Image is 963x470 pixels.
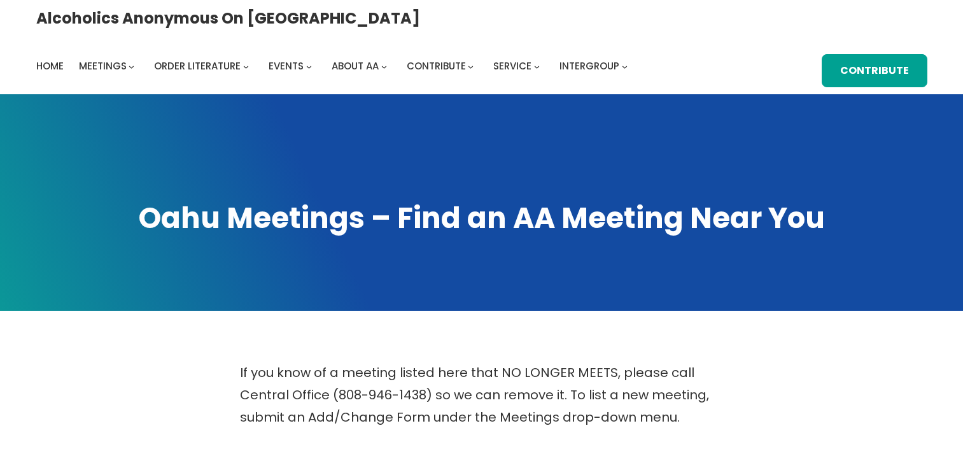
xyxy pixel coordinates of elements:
[407,59,466,73] span: Contribute
[559,59,619,73] span: Intergroup
[36,4,420,32] a: Alcoholics Anonymous on [GEOGRAPHIC_DATA]
[79,57,127,75] a: Meetings
[468,64,474,69] button: Contribute submenu
[36,59,64,73] span: Home
[534,64,540,69] button: Service submenu
[822,54,927,88] a: Contribute
[269,59,304,73] span: Events
[332,59,379,73] span: About AA
[306,64,312,69] button: Events submenu
[129,64,134,69] button: Meetings submenu
[559,57,619,75] a: Intergroup
[493,57,531,75] a: Service
[493,59,531,73] span: Service
[269,57,304,75] a: Events
[36,57,64,75] a: Home
[79,59,127,73] span: Meetings
[36,199,927,238] h1: Oahu Meetings – Find an AA Meeting Near You
[407,57,466,75] a: Contribute
[622,64,628,69] button: Intergroup submenu
[36,57,632,75] nav: Intergroup
[243,64,249,69] button: Order Literature submenu
[154,59,241,73] span: Order Literature
[240,362,724,429] p: If you know of a meeting listed here that NO LONGER MEETS, please call Central Office (808-946-14...
[332,57,379,75] a: About AA
[381,64,387,69] button: About AA submenu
